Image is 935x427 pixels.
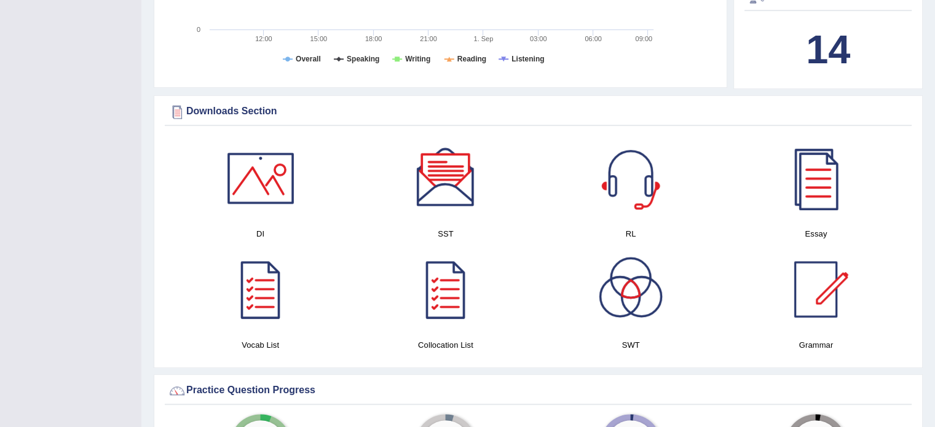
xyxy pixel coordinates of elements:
[174,339,347,351] h4: Vocab List
[420,35,437,42] text: 21:00
[296,55,321,63] tspan: Overall
[473,35,493,42] tspan: 1. Sep
[730,339,902,351] h4: Grammar
[635,35,652,42] text: 09:00
[168,103,909,121] div: Downloads Section
[255,35,272,42] text: 12:00
[457,55,486,63] tspan: Reading
[545,227,717,240] h4: RL
[365,35,382,42] text: 18:00
[405,55,430,63] tspan: Writing
[168,382,909,400] div: Practice Question Progress
[197,26,200,33] text: 0
[359,227,532,240] h4: SST
[174,227,347,240] h4: DI
[806,27,850,72] b: 14
[730,227,902,240] h4: Essay
[347,55,379,63] tspan: Speaking
[585,35,602,42] text: 06:00
[310,35,328,42] text: 15:00
[359,339,532,351] h4: Collocation List
[545,339,717,351] h4: SWT
[511,55,544,63] tspan: Listening
[530,35,547,42] text: 03:00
